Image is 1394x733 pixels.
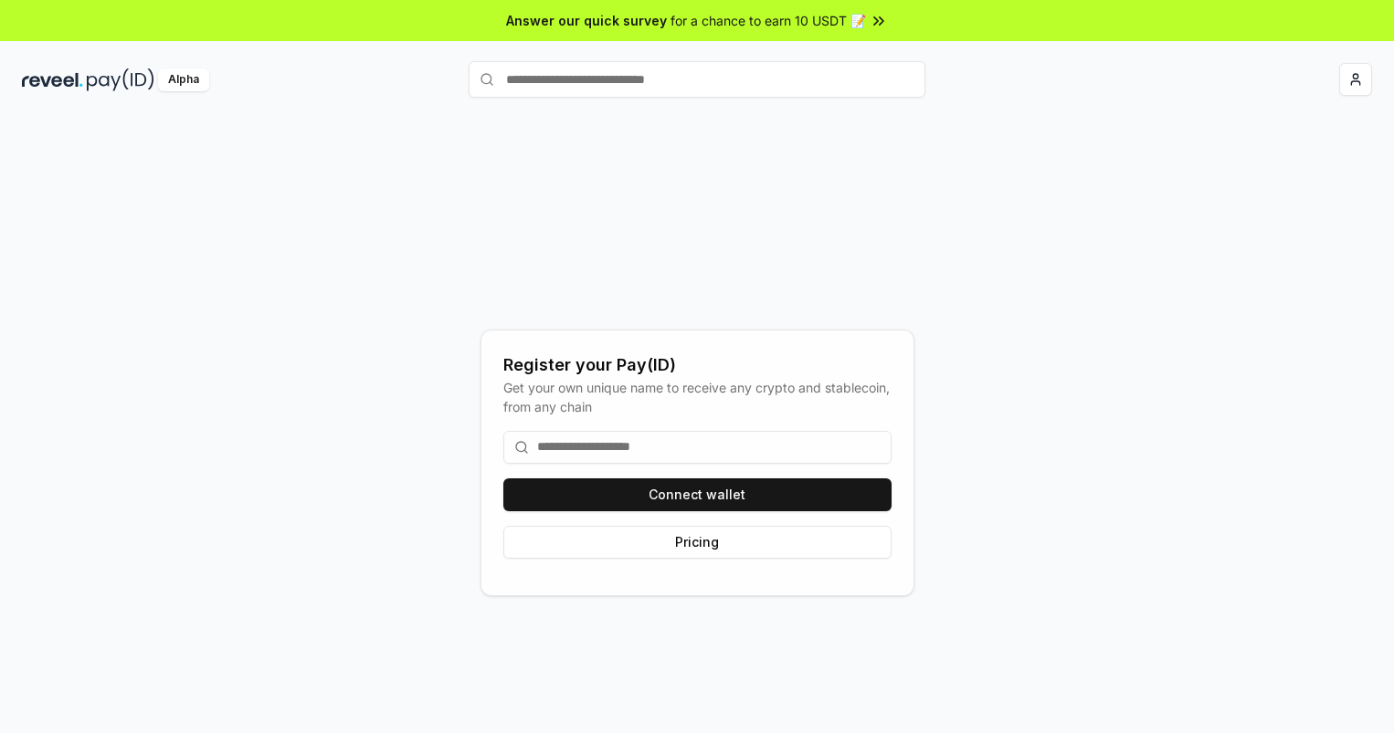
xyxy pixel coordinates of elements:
div: Register your Pay(ID) [503,352,892,378]
span: Answer our quick survey [506,11,667,30]
button: Pricing [503,526,892,559]
span: for a chance to earn 10 USDT 📝 [671,11,866,30]
img: pay_id [87,68,154,91]
div: Get your own unique name to receive any crypto and stablecoin, from any chain [503,378,892,416]
div: Alpha [158,68,209,91]
img: reveel_dark [22,68,83,91]
button: Connect wallet [503,478,892,511]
